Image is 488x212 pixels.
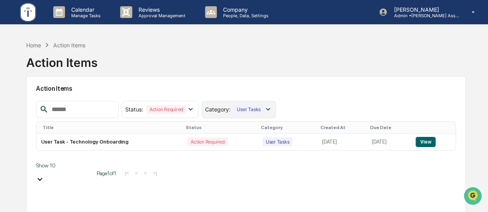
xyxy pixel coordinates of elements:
button: < [133,170,140,176]
div: User Tasks [263,137,293,146]
span: Page 1 of 1 [97,170,116,176]
td: User Task - Technology Onboarding [36,134,183,150]
div: Start new chat [27,59,128,67]
p: Admin • [PERSON_NAME] Asset Management LLC [387,13,460,18]
a: Powered byPylon [55,132,95,138]
div: 🔎 [8,114,14,120]
div: Created At [321,125,364,130]
span: Pylon [78,132,95,138]
div: Action Required [187,137,227,146]
span: Attestations [65,98,97,106]
a: View [416,139,436,145]
div: Category [261,125,314,130]
span: Data Lookup [16,113,49,121]
p: Manage Tasks [65,13,104,18]
div: Action Required [146,105,186,114]
div: 🗄️ [57,99,63,105]
div: Action Items [26,49,97,70]
span: Preclearance [16,98,50,106]
div: Show 10 [36,162,91,169]
a: 🖐️Preclearance [5,95,54,109]
h2: Action Items [36,85,456,92]
td: [DATE] [317,134,367,150]
p: Company [217,6,272,13]
div: Home [26,42,41,49]
a: 🗄️Attestations [54,95,100,109]
p: How can we help? [8,16,142,29]
div: 🖐️ [8,99,14,105]
div: User Tasks [234,105,264,114]
div: Due Date [370,125,408,130]
div: Title [43,125,180,130]
button: Start new chat [133,62,142,71]
p: [PERSON_NAME] [387,6,460,13]
iframe: Open customer support [463,186,484,207]
span: Status : [125,106,143,113]
p: Calendar [65,6,104,13]
a: 🔎Data Lookup [5,110,52,124]
div: Action Items [53,42,85,49]
p: Approval Management [132,13,189,18]
p: People, Data, Settings [217,13,272,18]
img: 1746055101610-c473b297-6a78-478c-a979-82029cc54cd1 [8,59,22,74]
p: Reviews [132,6,189,13]
div: Status [186,125,254,130]
span: Category : [205,106,230,113]
button: > [141,170,149,176]
td: [DATE] [367,134,411,150]
div: We're available if you need us! [27,67,99,74]
img: logo [19,2,38,23]
button: |< [122,170,131,176]
button: View [416,137,436,147]
button: >| [150,170,159,176]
